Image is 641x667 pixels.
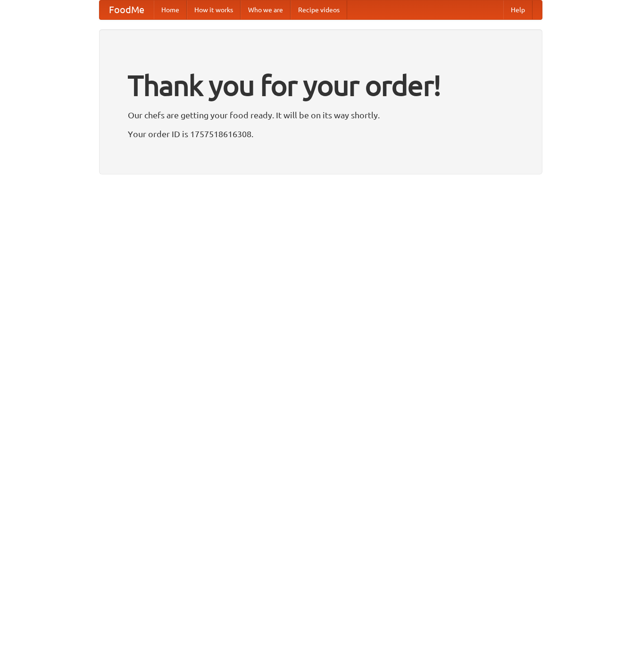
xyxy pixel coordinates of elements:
a: How it works [187,0,241,19]
a: Who we are [241,0,291,19]
h1: Thank you for your order! [128,63,514,108]
p: Our chefs are getting your food ready. It will be on its way shortly. [128,108,514,122]
a: Help [503,0,533,19]
a: FoodMe [100,0,154,19]
p: Your order ID is 1757518616308. [128,127,514,141]
a: Recipe videos [291,0,347,19]
a: Home [154,0,187,19]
